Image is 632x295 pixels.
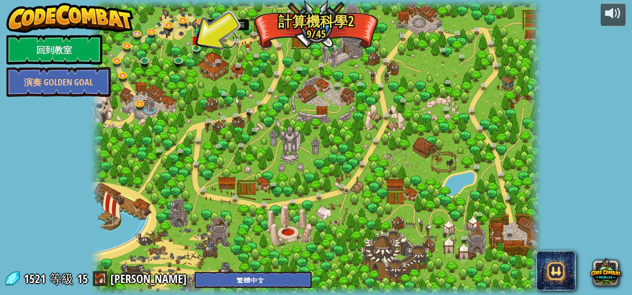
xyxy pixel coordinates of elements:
[77,271,88,287] span: 15
[110,271,190,287] a: [PERSON_NAME]
[6,35,102,65] a: 回到教室
[50,271,74,287] span: 等級
[6,67,111,97] a: 演奏 Golden Goal
[191,31,202,49] img: level-banner-unstarted.png
[6,3,134,33] img: CodeCombat - Learn how to code by playing a game
[24,271,49,287] span: 1521
[601,3,626,26] button: 調整音量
